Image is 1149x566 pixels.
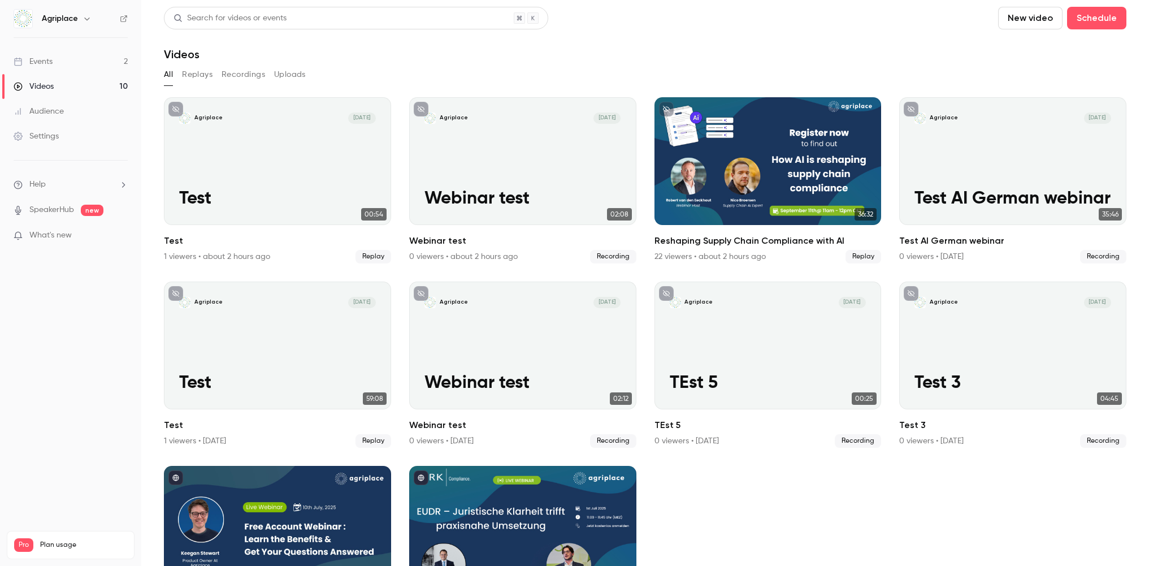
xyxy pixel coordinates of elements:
span: 02:08 [607,208,632,221]
span: [DATE] [348,297,375,308]
span: 02:12 [610,392,632,405]
span: [DATE] [839,297,866,308]
p: TEst 5 [670,373,866,394]
div: Audience [14,106,64,117]
a: Test Agriplace[DATE]Test00:54Test1 viewers • about 2 hours agoReplay [164,97,391,263]
li: TEst 5 [654,282,882,448]
button: unpublished [414,102,428,116]
p: Agriplace [930,299,958,306]
span: 35:46 [1099,208,1122,221]
button: unpublished [168,102,183,116]
a: Test Agriplace[DATE]Test59:08Test1 viewers • [DATE]Replay [164,282,391,448]
span: What's new [29,230,72,241]
h2: Test AI German webinar [899,234,1126,248]
span: new [81,205,103,216]
img: Agriplace [14,10,32,28]
div: 0 viewers • [DATE] [899,435,964,447]
li: Webinar test [409,97,636,263]
a: TEst 5Agriplace[DATE]TEst 500:25TEst 50 viewers • [DATE]Recording [654,282,882,448]
a: Test AI German webinarAgriplace[DATE]Test AI German webinar35:46Test AI German webinar0 viewers •... [899,97,1126,263]
p: Test AI German webinar [914,189,1111,209]
button: unpublished [414,286,428,301]
button: unpublished [659,286,674,301]
a: SpeakerHub [29,204,74,216]
span: 04:45 [1097,392,1122,405]
img: Test 3 [914,297,926,308]
h2: Test 3 [899,418,1126,432]
button: unpublished [168,286,183,301]
button: Schedule [1067,7,1126,29]
span: [DATE] [1084,297,1111,308]
div: 0 viewers • [DATE] [409,435,474,447]
div: Events [14,56,53,67]
li: Reshaping Supply Chain Compliance with AI [654,97,882,263]
span: Pro [14,538,33,552]
a: Test 3Agriplace[DATE]Test 304:45Test 30 viewers • [DATE]Recording [899,282,1126,448]
span: Recording [1080,250,1126,263]
p: Webinar test [424,189,621,209]
div: Videos [14,81,54,92]
a: Webinar test Agriplace[DATE]Webinar test02:12Webinar test0 viewers • [DATE]Recording [409,282,636,448]
button: unpublished [659,102,674,116]
button: Uploads [274,66,306,84]
div: Search for videos or events [174,12,287,24]
span: 00:54 [361,208,387,221]
span: 59:08 [363,392,387,405]
div: 1 viewers • [DATE] [164,435,226,447]
img: Webinar test [424,113,436,124]
h2: Test [164,418,391,432]
p: Agriplace [440,114,468,122]
span: Replay [355,250,391,263]
span: Help [29,179,46,191]
div: 0 viewers • [DATE] [654,435,719,447]
li: help-dropdown-opener [14,179,128,191]
iframe: Noticeable Trigger [114,231,128,241]
span: Recording [590,434,636,448]
div: Settings [14,131,59,142]
button: Replays [182,66,213,84]
p: Agriplace [684,299,713,306]
a: 36:32Reshaping Supply Chain Compliance with AI22 viewers • about 2 hours agoReplay [654,97,882,263]
p: Agriplace [930,114,958,122]
h2: Reshaping Supply Chain Compliance with AI [654,234,882,248]
img: Test [179,297,190,308]
img: Webinar test [424,297,436,308]
h6: Agriplace [42,13,78,24]
p: Agriplace [194,299,223,306]
p: Webinar test [424,373,621,394]
h2: Webinar test [409,234,636,248]
button: Recordings [222,66,265,84]
button: published [414,470,428,485]
li: Test [164,282,391,448]
span: [DATE] [348,113,375,124]
span: Plan usage [40,541,127,550]
div: 0 viewers • [DATE] [899,251,964,262]
span: Recording [835,434,881,448]
button: unpublished [904,102,918,116]
h2: Webinar test [409,418,636,432]
li: Test AI German webinar [899,97,1126,263]
div: 1 viewers • about 2 hours ago [164,251,270,262]
span: [DATE] [1084,113,1111,124]
h1: Videos [164,47,200,61]
p: Agriplace [440,299,468,306]
button: All [164,66,173,84]
span: Replay [846,250,881,263]
span: 36:32 [855,208,877,221]
h2: TEst 5 [654,418,882,432]
h2: Test [164,234,391,248]
span: [DATE] [593,113,621,124]
button: published [168,470,183,485]
li: Webinar test [409,282,636,448]
p: Test 3 [914,373,1111,394]
p: Test [179,189,376,209]
li: Test 3 [899,282,1126,448]
span: Recording [590,250,636,263]
li: Test [164,97,391,263]
span: [DATE] [593,297,621,308]
img: Test AI German webinar [914,113,926,124]
span: 00:25 [852,392,877,405]
img: Test [179,113,190,124]
img: TEst 5 [670,297,681,308]
a: Webinar test Agriplace[DATE]Webinar test02:08Webinar test0 viewers • about 2 hours agoRecording [409,97,636,263]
